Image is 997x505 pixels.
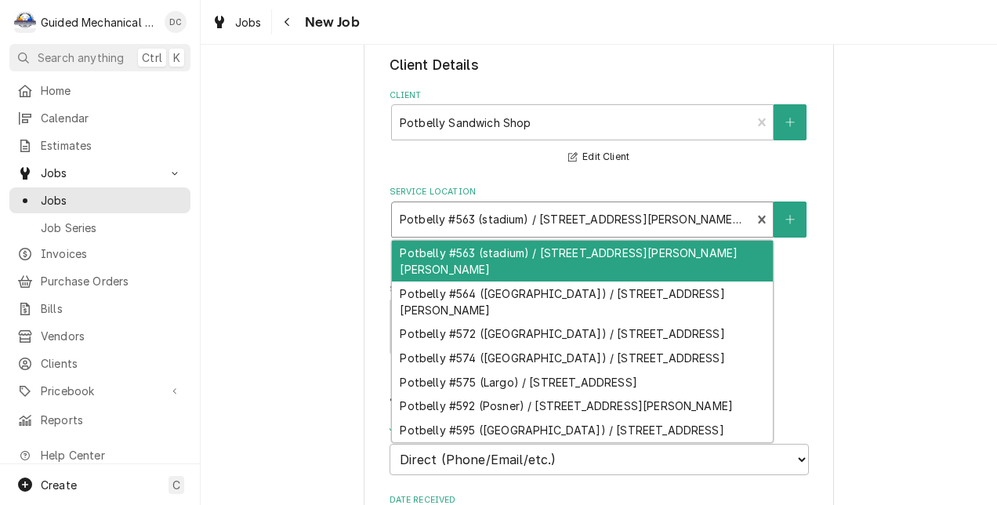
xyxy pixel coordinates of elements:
[275,9,300,35] button: Navigate back
[205,9,268,35] a: Jobs
[390,283,809,296] span: Service Location Notes
[9,105,190,131] a: Calendar
[9,241,190,267] a: Invoices
[392,241,773,282] div: Potbelly #563 (stadium) / [STREET_ADDRESS][PERSON_NAME][PERSON_NAME]
[41,355,183,372] span: Clients
[9,407,190,433] a: Reports
[142,49,162,66] span: Ctrl
[774,104,807,140] button: Create New Client
[390,298,809,354] span: Service Location Notes
[390,186,809,198] label: Service Location
[9,78,190,104] a: Home
[9,442,190,468] a: Go to Help Center
[785,117,795,128] svg: Create New Client
[9,44,190,71] button: Search anythingCtrlK
[165,11,187,33] div: Daniel Cornell's Avatar
[41,478,77,492] span: Create
[390,89,809,102] label: Client
[9,323,190,349] a: Vendors
[41,328,183,344] span: Vendors
[392,346,773,370] div: Potbelly #574 ([GEOGRAPHIC_DATA]) / [STREET_ADDRESS]
[392,370,773,394] div: Potbelly #575 (Largo) / [STREET_ADDRESS]
[38,49,124,66] span: Search anything
[566,147,632,167] button: Edit Client
[41,412,183,428] span: Reports
[9,378,190,404] a: Go to Pricebook
[235,14,262,31] span: Jobs
[9,215,190,241] a: Job Series
[9,187,190,213] a: Jobs
[392,282,773,322] div: Potbelly #564 ([GEOGRAPHIC_DATA]) / [STREET_ADDRESS][PERSON_NAME]
[774,202,807,238] button: Create New Location
[390,422,809,434] label: Job Source
[41,300,183,317] span: Bills
[14,11,36,33] div: Guided Mechanical Services, LLC's Avatar
[390,186,809,263] div: Service Location
[390,89,809,167] div: Client
[14,11,36,33] div: G
[172,477,180,493] span: C
[392,394,773,418] div: Potbelly #592 (Posner) / [STREET_ADDRESS][PERSON_NAME]
[390,283,809,354] div: Service Location Notes
[390,387,809,408] legend: Job Details
[300,12,360,33] span: New Job
[41,245,183,262] span: Invoices
[41,82,183,99] span: Home
[390,422,809,474] div: Job Source
[390,55,809,75] legend: Client Details
[41,110,183,126] span: Calendar
[41,137,183,154] span: Estimates
[41,165,159,181] span: Jobs
[392,322,773,347] div: Potbelly #572 ([GEOGRAPHIC_DATA]) / [STREET_ADDRESS]
[9,296,190,322] a: Bills
[41,192,183,209] span: Jobs
[9,133,190,158] a: Estimates
[785,214,795,225] svg: Create New Location
[41,14,156,31] div: Guided Mechanical Services, LLC
[9,351,190,376] a: Clients
[9,268,190,294] a: Purchase Orders
[173,49,180,66] span: K
[41,273,183,289] span: Purchase Orders
[41,447,181,463] span: Help Center
[165,11,187,33] div: DC
[41,220,183,236] span: Job Series
[41,383,159,399] span: Pricebook
[9,160,190,186] a: Go to Jobs
[392,418,773,442] div: Potbelly #595 ([GEOGRAPHIC_DATA]) / [STREET_ADDRESS]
